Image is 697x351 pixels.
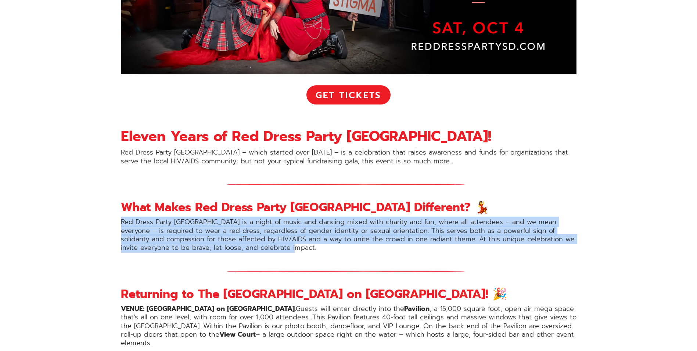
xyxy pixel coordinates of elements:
a: Get Tickets [306,85,391,104]
p: Red Dress Party [GEOGRAPHIC_DATA] – which started over [DATE] – is a celebration that raises awar... [121,148,576,166]
p: Guests will enter directly into the , a 15,000 square foot, open-air mega-space that's all on one... [121,305,576,348]
strong: Pavilion [404,304,430,314]
p: Red Dress Party [GEOGRAPHIC_DATA] is a night of music and dancing mixed with charity and fun, whe... [121,218,576,252]
strong: What Makes Red Dress Party [GEOGRAPHIC_DATA] Different? 💃 [121,198,489,216]
strong: View Court [219,329,256,340]
strong: Eleven Years of Red Dress Party [GEOGRAPHIC_DATA]! [121,126,491,147]
strong: VENUE: [GEOGRAPHIC_DATA] on [GEOGRAPHIC_DATA]. [121,304,296,314]
strong: Returning to The [GEOGRAPHIC_DATA] on [GEOGRAPHIC_DATA]! 🎉 [121,285,507,303]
